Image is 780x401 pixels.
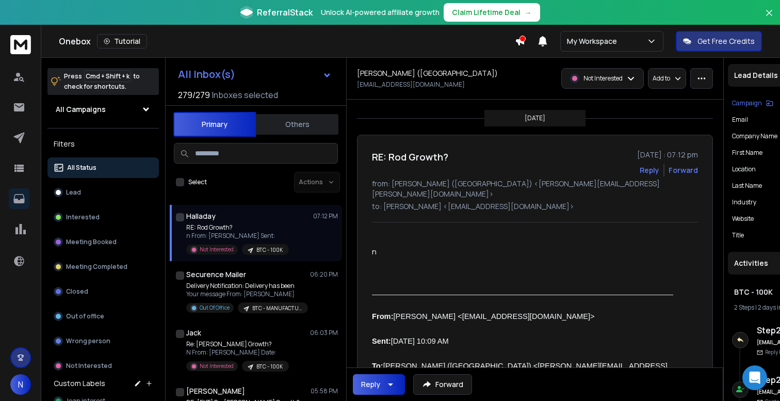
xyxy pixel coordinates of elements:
p: Last Name [732,182,762,190]
button: Interested [47,207,159,228]
span: 279 / 279 [178,89,210,101]
button: Lead [47,182,159,203]
div: Onebox [59,34,515,49]
p: Unlock AI-powered affiliate growth [321,7,440,18]
p: Out Of Office [200,304,230,312]
p: website [732,215,754,223]
div: Open Intercom Messenger [742,365,767,390]
button: Primary [173,112,256,137]
p: All Status [67,164,96,172]
button: Tutorial [97,34,147,49]
div: Forward [669,165,698,175]
p: Not Interested [200,362,234,370]
button: N [10,374,31,395]
p: location [732,165,756,173]
button: All Status [47,157,159,178]
button: Wrong person [47,331,159,351]
p: Meeting Booked [66,238,117,246]
p: Your message From: [PERSON_NAME] [186,290,308,298]
button: Not Interested [47,356,159,376]
p: Get Free Credits [697,36,755,46]
p: BTC - 100K [256,363,283,371]
button: Out of office [47,306,159,327]
h1: All Campaigns [56,104,106,115]
h1: All Inbox(s) [178,69,235,79]
p: Not Interested [200,246,234,253]
button: Close banner [762,6,776,31]
span: 2 Steps [734,303,754,312]
h1: [PERSON_NAME] ([GEOGRAPHIC_DATA]) [357,68,498,78]
p: Not Interested [583,74,623,83]
h3: Filters [47,137,159,151]
span: From: [372,312,394,320]
span: Cmd + Shift + k [84,70,131,82]
p: BTC - MANUFACTURING [252,304,302,312]
p: N From: [PERSON_NAME] Date: [186,348,289,357]
p: n From: [PERSON_NAME] Sent: [186,232,289,240]
p: title [732,231,744,239]
p: Interested [66,213,100,221]
p: Closed [66,287,88,296]
p: Delivery Notification: Delivery has been [186,282,308,290]
p: Not Interested [66,362,112,370]
label: Select [188,178,207,186]
p: 07:12 PM [313,212,338,220]
h3: Inboxes selected [212,89,278,101]
p: [DATE] [525,114,545,122]
button: Reply [353,374,405,395]
button: Others [256,113,338,136]
h1: RE: Rod Growth? [372,150,448,164]
span: ReferralStack [257,6,313,19]
button: Reply [640,165,659,175]
p: from: [PERSON_NAME] ([GEOGRAPHIC_DATA]) <[PERSON_NAME][EMAIL_ADDRESS][PERSON_NAME][DOMAIN_NAME]> [372,179,698,199]
span: n [372,246,377,256]
p: BTC - 100K [256,246,283,254]
p: [EMAIL_ADDRESS][DOMAIN_NAME] [357,81,465,89]
p: My Workspace [567,36,621,46]
button: Meeting Completed [47,256,159,277]
p: Email [732,116,748,124]
h1: Jack [186,328,201,338]
button: Meeting Booked [47,232,159,252]
p: Add to [653,74,670,83]
h3: Custom Labels [54,378,105,389]
button: Closed [47,281,159,302]
p: Company Name [732,132,777,140]
p: Meeting Completed [66,263,127,271]
p: 06:20 PM [310,270,338,279]
p: Lead [66,188,81,197]
button: Forward [413,374,472,395]
button: All Campaigns [47,99,159,120]
p: 06:03 PM [310,329,338,337]
p: First Name [732,149,762,157]
p: Lead Details [734,70,778,81]
p: Campaign [732,99,762,107]
h1: [PERSON_NAME] [186,386,245,396]
p: Press to check for shortcuts. [64,71,140,92]
button: Claim Lifetime Deal→ [444,3,540,22]
p: 05:58 PM [311,387,338,395]
b: To: [372,362,383,370]
b: Sent: [372,337,391,345]
button: Campaign [732,99,773,107]
p: Re: [PERSON_NAME] Growth? [186,340,289,348]
button: Get Free Credits [676,31,762,52]
h1: Securence Mailer [186,269,246,280]
p: RE: Rod Growth? [186,223,289,232]
p: industry [732,198,756,206]
p: Wrong person [66,337,110,345]
button: All Inbox(s) [170,64,340,85]
div: Reply [361,379,380,390]
p: to: [PERSON_NAME] <[EMAIL_ADDRESS][DOMAIN_NAME]> [372,201,698,212]
h1: Halladay [186,211,216,221]
p: Out of office [66,312,104,320]
p: [DATE] : 07:12 pm [637,150,698,160]
span: → [525,7,532,18]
